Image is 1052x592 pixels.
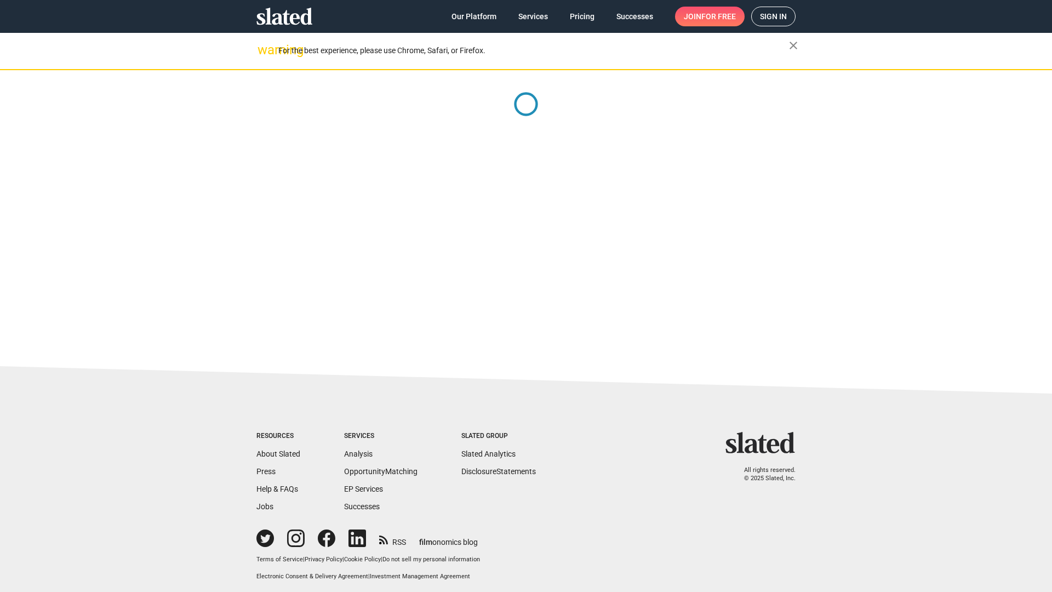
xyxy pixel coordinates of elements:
[684,7,736,26] span: Join
[616,7,653,26] span: Successes
[419,538,432,547] span: film
[787,39,800,52] mat-icon: close
[751,7,796,26] a: Sign in
[675,7,745,26] a: Joinfor free
[370,573,470,580] a: Investment Management Agreement
[303,556,305,563] span: |
[510,7,557,26] a: Services
[256,432,300,441] div: Resources
[701,7,736,26] span: for free
[278,43,789,58] div: For the best experience, please use Chrome, Safari, or Firefox.
[256,556,303,563] a: Terms of Service
[561,7,603,26] a: Pricing
[461,467,536,476] a: DisclosureStatements
[344,432,418,441] div: Services
[305,556,342,563] a: Privacy Policy
[344,556,381,563] a: Cookie Policy
[368,573,370,580] span: |
[608,7,662,26] a: Successes
[570,7,594,26] span: Pricing
[760,7,787,26] span: Sign in
[342,556,344,563] span: |
[379,531,406,548] a: RSS
[256,502,273,511] a: Jobs
[256,467,276,476] a: Press
[344,485,383,493] a: EP Services
[256,485,298,493] a: Help & FAQs
[419,528,478,548] a: filmonomics blog
[733,466,796,482] p: All rights reserved. © 2025 Slated, Inc.
[256,449,300,458] a: About Slated
[344,502,380,511] a: Successes
[381,556,382,563] span: |
[256,573,368,580] a: Electronic Consent & Delivery Agreement
[344,449,373,458] a: Analysis
[382,556,480,564] button: Do not sell my personal information
[344,467,418,476] a: OpportunityMatching
[461,449,516,458] a: Slated Analytics
[258,43,271,56] mat-icon: warning
[443,7,505,26] a: Our Platform
[451,7,496,26] span: Our Platform
[461,432,536,441] div: Slated Group
[518,7,548,26] span: Services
